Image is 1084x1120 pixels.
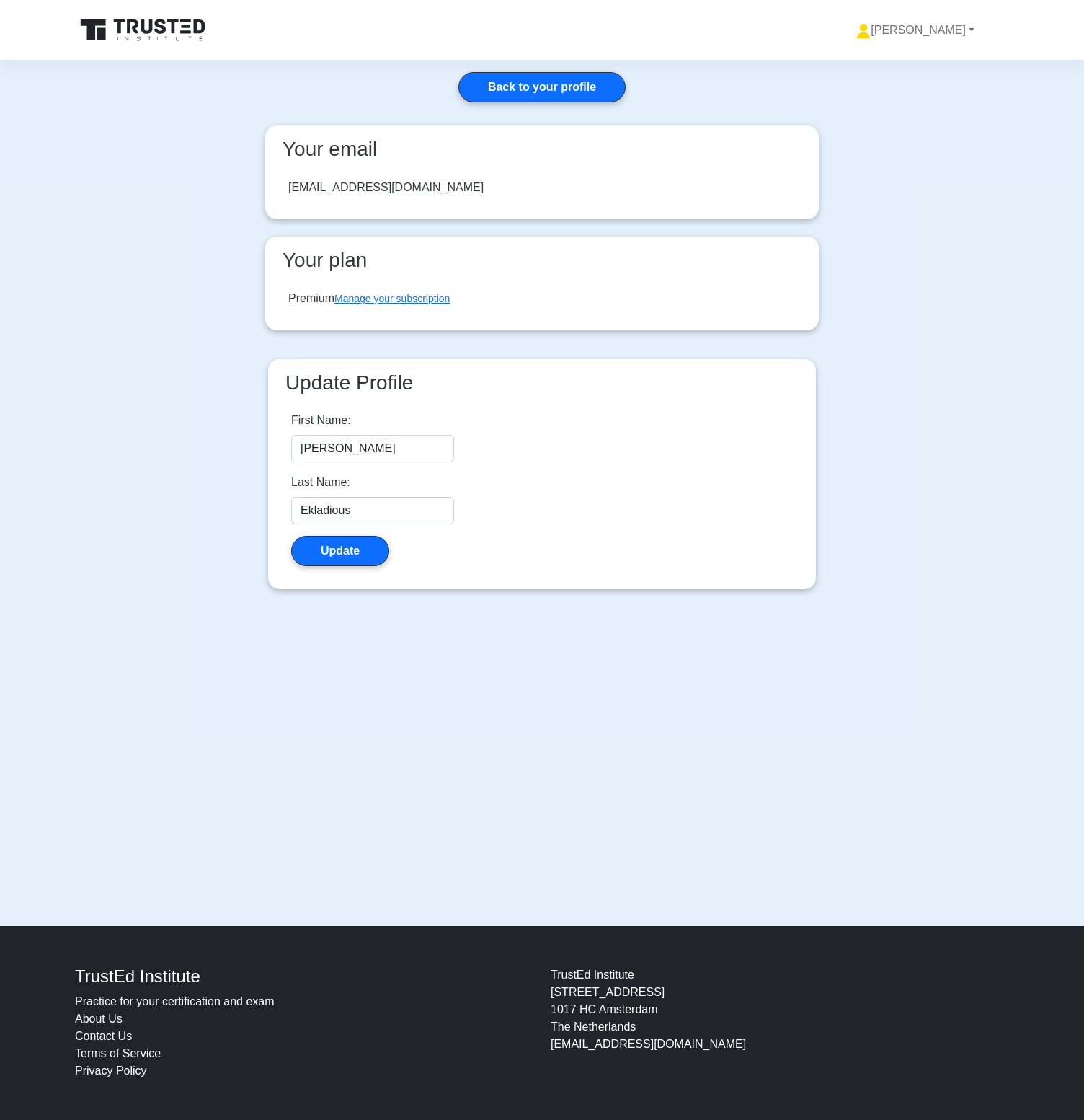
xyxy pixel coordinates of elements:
a: Back to your profile [458,72,626,102]
div: TrustEd Institute [STREET_ADDRESS] 1017 HC Amsterdam The Netherlands [EMAIL_ADDRESS][DOMAIN_NAME] [542,966,1018,1080]
div: [EMAIL_ADDRESS][DOMAIN_NAME] [288,179,484,196]
a: Contact Us [75,1030,132,1042]
a: Terms of Service [75,1047,161,1059]
a: [PERSON_NAME] [822,16,1009,45]
a: About Us [75,1013,123,1025]
label: Last Name: [291,474,350,491]
h3: Your email [277,137,807,162]
label: First Name: [291,412,351,429]
a: Privacy Policy [75,1064,147,1077]
h3: Update Profile [280,371,804,395]
a: Practice for your certification and exam [75,995,275,1007]
a: Manage your subscription [334,293,450,304]
div: Premium [288,290,450,307]
h3: Your plan [277,248,807,273]
button: Update [291,536,389,566]
h4: TrustEd Institute [75,966,533,987]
